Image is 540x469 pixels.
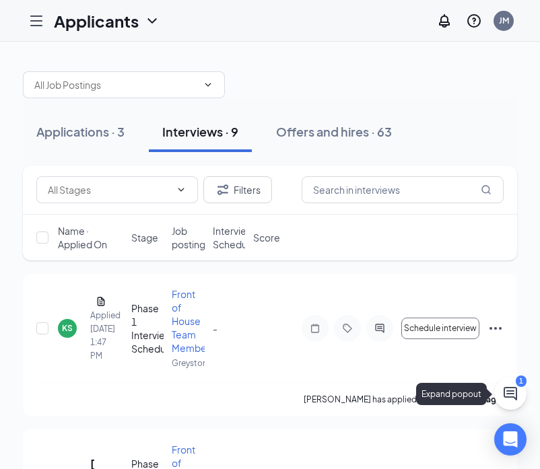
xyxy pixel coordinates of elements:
div: Applications · 3 [36,123,125,140]
svg: Tag [339,323,356,334]
span: Score [253,231,280,244]
svg: QuestionInfo [466,13,482,29]
p: Greystone [172,357,204,369]
input: All Job Postings [34,77,197,92]
div: Expand popout [416,383,487,405]
span: Name · Applied On [58,224,123,251]
div: Applied [DATE] 1:47 PM [90,309,95,363]
svg: Hamburger [28,13,44,29]
span: Front of House Team Member [172,288,210,354]
button: Schedule interview [401,318,479,339]
svg: MagnifyingGlass [481,184,492,195]
div: Phase 1 Interview Scheduling [131,301,164,355]
svg: ChevronDown [203,79,213,90]
span: Stage [131,231,158,244]
div: Offers and hires · 63 [276,123,392,140]
span: - [213,322,217,334]
div: Open Intercom Messenger [494,423,527,456]
button: Filter Filters [203,176,272,203]
span: Schedule interview [404,324,477,333]
div: Interviews · 9 [162,123,238,140]
h1: Applicants [54,9,139,32]
span: Job posting [172,224,205,251]
button: ChatActive [494,377,527,410]
input: All Stages [48,182,170,197]
div: 1 [516,375,527,387]
svg: ChevronDown [144,13,160,29]
p: [PERSON_NAME] has applied more than . [304,394,504,405]
svg: Note [307,323,323,334]
svg: Ellipses [487,320,504,336]
svg: ChatActive [502,386,518,402]
div: KS [62,322,73,334]
div: JM [499,15,509,26]
svg: Filter [215,182,231,198]
span: Interview Schedule [213,224,255,251]
input: Search in interviews [302,176,504,203]
svg: ChevronDown [176,184,187,195]
svg: ActiveChat [372,323,388,334]
svg: Document [96,296,106,307]
svg: Notifications [436,13,452,29]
